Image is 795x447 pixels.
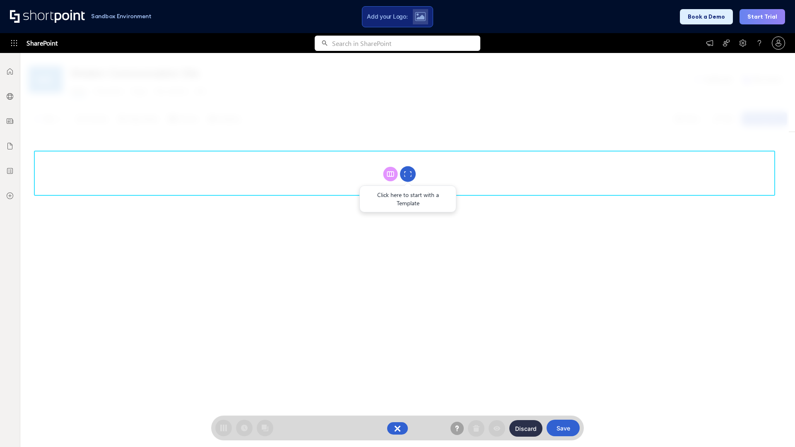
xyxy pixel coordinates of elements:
[680,9,733,24] button: Book a Demo
[415,12,426,21] img: Upload logo
[26,33,58,53] span: SharePoint
[332,36,480,51] input: Search in SharePoint
[547,420,580,436] button: Save
[367,13,407,20] span: Add your Logo:
[509,420,542,437] button: Discard
[646,351,795,447] iframe: Chat Widget
[740,9,785,24] button: Start Trial
[91,14,152,19] h1: Sandbox Environment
